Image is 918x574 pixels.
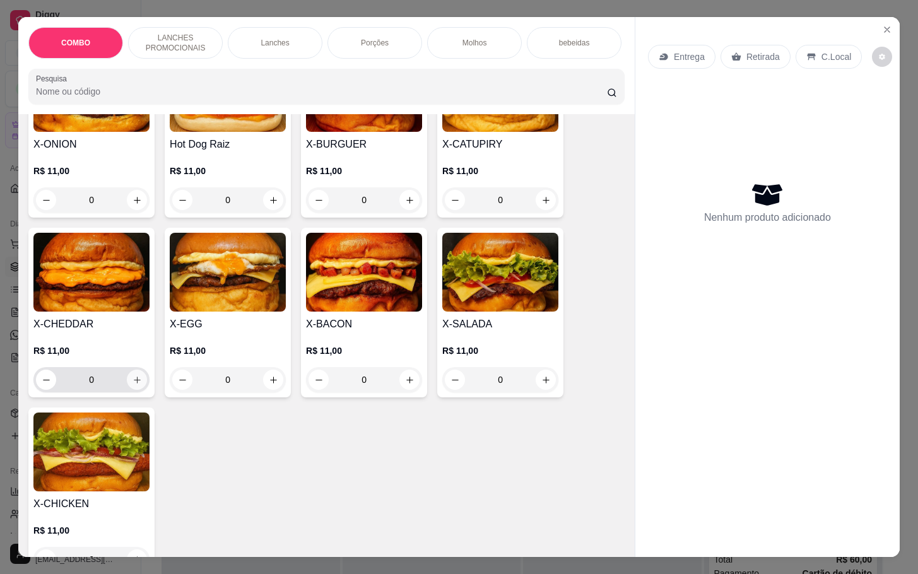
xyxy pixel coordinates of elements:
p: LANCHES PROMOCIONAIS [139,33,212,53]
button: increase-product-quantity [536,190,556,210]
h4: Hot Dog Raiz [170,137,286,152]
button: decrease-product-quantity [36,549,56,570]
button: increase-product-quantity [399,190,420,210]
p: Molhos [462,38,487,48]
button: increase-product-quantity [127,549,147,570]
button: decrease-product-quantity [309,190,329,210]
p: C.Local [821,50,851,63]
button: increase-product-quantity [263,370,283,390]
p: R$ 11,00 [170,165,286,177]
button: decrease-product-quantity [172,370,192,390]
h4: X-CATUPIRY [442,137,558,152]
h4: X-ONION [33,137,150,152]
button: decrease-product-quantity [36,370,56,390]
h4: X-CHEDDAR [33,317,150,332]
p: Nenhum produto adicionado [704,210,831,225]
p: Porções [361,38,389,48]
button: decrease-product-quantity [309,370,329,390]
p: R$ 11,00 [33,344,150,357]
p: Lanches [261,38,289,48]
h4: X-BACON [306,317,422,332]
p: R$ 11,00 [170,344,286,357]
h4: X-BURGUER [306,137,422,152]
p: R$ 11,00 [442,165,558,177]
button: decrease-product-quantity [36,190,56,210]
button: Close [877,20,897,40]
button: decrease-product-quantity [445,190,465,210]
button: decrease-product-quantity [445,370,465,390]
label: Pesquisa [36,73,71,84]
button: increase-product-quantity [399,370,420,390]
p: R$ 11,00 [306,165,422,177]
p: R$ 11,00 [33,165,150,177]
img: product-image [306,233,422,312]
p: R$ 11,00 [442,344,558,357]
img: product-image [170,233,286,312]
h4: X-EGG [170,317,286,332]
button: decrease-product-quantity [872,47,892,67]
p: COMBO [61,38,90,48]
img: product-image [33,413,150,491]
p: R$ 11,00 [33,524,150,537]
h4: X-SALADA [442,317,558,332]
img: product-image [33,233,150,312]
p: Retirada [746,50,780,63]
p: bebeidas [559,38,590,48]
img: product-image [442,233,558,312]
button: increase-product-quantity [127,190,147,210]
p: Entrega [674,50,705,63]
button: increase-product-quantity [127,370,147,390]
p: R$ 11,00 [306,344,422,357]
h4: X-CHICKEN [33,496,150,512]
button: increase-product-quantity [536,370,556,390]
input: Pesquisa [36,85,607,98]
